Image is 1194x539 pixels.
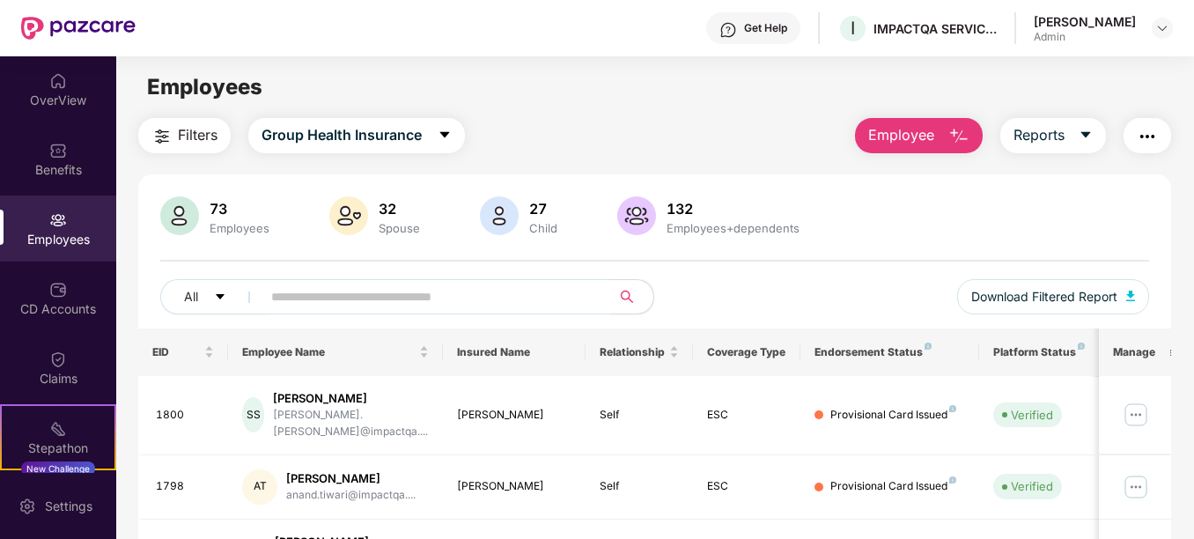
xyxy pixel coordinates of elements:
img: svg+xml;base64,PHN2ZyBpZD0iRHJvcGRvd24tMzJ4MzIiIHhtbG5zPSJodHRwOi8vd3d3LnczLm9yZy8yMDAwL3N2ZyIgd2... [1155,21,1169,35]
th: Manage [1099,329,1170,376]
img: svg+xml;base64,PHN2ZyB4bWxucz0iaHR0cDovL3d3dy53My5vcmcvMjAwMC9zdmciIHhtbG5zOnhsaW5rPSJodHRwOi8vd3... [948,126,969,147]
div: Child [526,221,561,235]
button: Group Health Insurancecaret-down [248,118,465,153]
img: svg+xml;base64,PHN2ZyB4bWxucz0iaHR0cDovL3d3dy53My5vcmcvMjAwMC9zdmciIHhtbG5zOnhsaW5rPSJodHRwOi8vd3... [480,196,519,235]
div: Provisional Card Issued [830,478,956,495]
div: ESC [707,478,786,495]
span: Employee Name [242,345,416,359]
div: AT [242,469,277,505]
span: Filters [178,124,217,146]
img: svg+xml;base64,PHN2ZyBpZD0iSG9tZSIgeG1sbnM9Imh0dHA6Ly93d3cudzMub3JnLzIwMDAvc3ZnIiB3aWR0aD0iMjAiIG... [49,72,67,90]
div: SS [242,397,264,432]
img: svg+xml;base64,PHN2ZyB4bWxucz0iaHR0cDovL3d3dy53My5vcmcvMjAwMC9zdmciIHdpZHRoPSI4IiBoZWlnaHQ9IjgiIH... [949,405,956,412]
div: Employees [206,221,273,235]
span: Employees [147,74,262,100]
th: Coverage Type [693,329,800,376]
div: [PERSON_NAME] [457,407,572,424]
button: search [610,279,654,314]
img: svg+xml;base64,PHN2ZyB4bWxucz0iaHR0cDovL3d3dy53My5vcmcvMjAwMC9zdmciIHhtbG5zOnhsaW5rPSJodHRwOi8vd3... [1126,291,1135,301]
img: New Pazcare Logo [21,17,136,40]
img: svg+xml;base64,PHN2ZyB4bWxucz0iaHR0cDovL3d3dy53My5vcmcvMjAwMC9zdmciIHhtbG5zOnhsaW5rPSJodHRwOi8vd3... [160,196,199,235]
img: manageButton [1122,401,1150,429]
img: svg+xml;base64,PHN2ZyBpZD0iRW1wbG95ZWVzIiB4bWxucz0iaHR0cDovL3d3dy53My5vcmcvMjAwMC9zdmciIHdpZHRoPS... [49,211,67,229]
div: Provisional Card Issued [830,407,956,424]
div: 1798 [156,478,214,495]
img: svg+xml;base64,PHN2ZyBpZD0iQ2xhaW0iIHhtbG5zPSJodHRwOi8vd3d3LnczLm9yZy8yMDAwL3N2ZyIgd2lkdGg9IjIwIi... [49,351,67,368]
span: All [184,287,198,306]
div: New Challenge [21,461,95,476]
div: 1800 [156,407,214,424]
div: 132 [663,200,803,218]
button: Employee [855,118,983,153]
div: Platform Status [993,345,1090,359]
div: ESC [707,407,786,424]
div: [PERSON_NAME].[PERSON_NAME]@impactqa.... [273,407,428,440]
button: Reportscaret-down [1000,118,1106,153]
span: Group Health Insurance [262,124,422,146]
img: svg+xml;base64,PHN2ZyB4bWxucz0iaHR0cDovL3d3dy53My5vcmcvMjAwMC9zdmciIHdpZHRoPSIyMSIgaGVpZ2h0PSIyMC... [49,420,67,438]
button: Allcaret-down [160,279,268,314]
div: Verified [1011,477,1053,495]
img: svg+xml;base64,PHN2ZyB4bWxucz0iaHR0cDovL3d3dy53My5vcmcvMjAwMC9zdmciIHdpZHRoPSI4IiBoZWlnaHQ9IjgiIH... [1078,343,1085,350]
th: EID [138,329,228,376]
img: svg+xml;base64,PHN2ZyB4bWxucz0iaHR0cDovL3d3dy53My5vcmcvMjAwMC9zdmciIHdpZHRoPSIyNCIgaGVpZ2h0PSIyNC... [151,126,173,147]
img: svg+xml;base64,PHN2ZyB4bWxucz0iaHR0cDovL3d3dy53My5vcmcvMjAwMC9zdmciIHhtbG5zOnhsaW5rPSJodHRwOi8vd3... [329,196,368,235]
th: Insured Name [443,329,586,376]
th: Employee Name [228,329,443,376]
span: Relationship [600,345,666,359]
div: Self [600,407,679,424]
img: svg+xml;base64,PHN2ZyB4bWxucz0iaHR0cDovL3d3dy53My5vcmcvMjAwMC9zdmciIHdpZHRoPSI4IiBoZWlnaHQ9IjgiIH... [925,343,932,350]
span: I [851,18,855,39]
img: svg+xml;base64,PHN2ZyB4bWxucz0iaHR0cDovL3d3dy53My5vcmcvMjAwMC9zdmciIHdpZHRoPSI4IiBoZWlnaHQ9IjgiIH... [949,476,956,484]
div: [PERSON_NAME] [457,478,572,495]
span: Reports [1013,124,1065,146]
div: Self [600,478,679,495]
div: Get Help [744,21,787,35]
div: 32 [375,200,424,218]
img: svg+xml;base64,PHN2ZyBpZD0iU2V0dGluZy0yMHgyMCIgeG1sbnM9Imh0dHA6Ly93d3cudzMub3JnLzIwMDAvc3ZnIiB3aW... [18,498,36,515]
div: IMPACTQA SERVICES PRIVATE LIMITED [873,20,997,37]
div: 73 [206,200,273,218]
img: svg+xml;base64,PHN2ZyBpZD0iQmVuZWZpdHMiIHhtbG5zPSJodHRwOi8vd3d3LnczLm9yZy8yMDAwL3N2ZyIgd2lkdGg9Ij... [49,142,67,159]
span: caret-down [214,291,226,305]
img: svg+xml;base64,PHN2ZyB4bWxucz0iaHR0cDovL3d3dy53My5vcmcvMjAwMC9zdmciIHdpZHRoPSIyNCIgaGVpZ2h0PSIyNC... [1137,126,1158,147]
img: manageButton [1122,473,1150,501]
span: caret-down [438,128,452,144]
div: Stepathon [2,439,114,457]
div: Endorsement Status [814,345,965,359]
div: Settings [40,498,98,515]
div: [PERSON_NAME] [286,470,416,487]
div: Admin [1034,30,1136,44]
span: EID [152,345,201,359]
div: anand.tiwari@impactqa.... [286,487,416,504]
span: Download Filtered Report [971,287,1117,306]
button: Filters [138,118,231,153]
div: Verified [1011,406,1053,424]
div: 27 [526,200,561,218]
button: Download Filtered Report [957,279,1149,314]
span: Employee [868,124,934,146]
div: [PERSON_NAME] [273,390,428,407]
img: svg+xml;base64,PHN2ZyB4bWxucz0iaHR0cDovL3d3dy53My5vcmcvMjAwMC9zdmciIHhtbG5zOnhsaW5rPSJodHRwOi8vd3... [617,196,656,235]
div: Employees+dependents [663,221,803,235]
span: search [610,290,645,304]
img: svg+xml;base64,PHN2ZyBpZD0iSGVscC0zMngzMiIgeG1sbnM9Imh0dHA6Ly93d3cudzMub3JnLzIwMDAvc3ZnIiB3aWR0aD... [719,21,737,39]
div: [PERSON_NAME] [1034,13,1136,30]
div: Spouse [375,221,424,235]
span: caret-down [1079,128,1093,144]
img: svg+xml;base64,PHN2ZyBpZD0iQ0RfQWNjb3VudHMiIGRhdGEtbmFtZT0iQ0QgQWNjb3VudHMiIHhtbG5zPSJodHRwOi8vd3... [49,281,67,299]
th: Relationship [586,329,693,376]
